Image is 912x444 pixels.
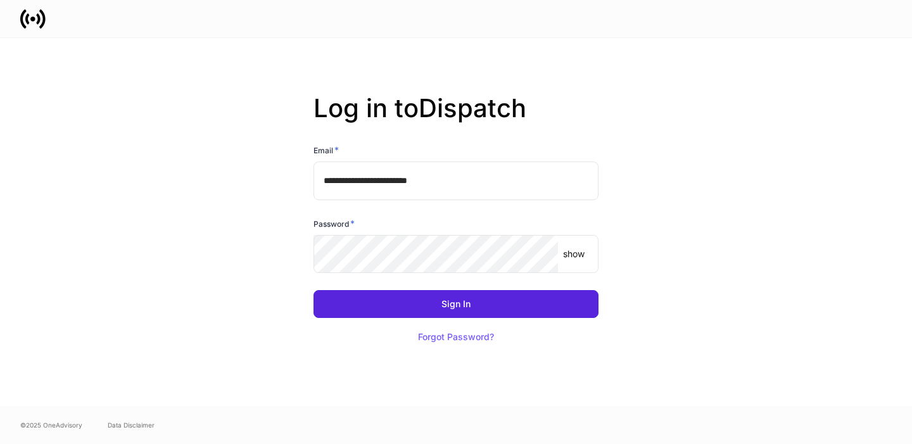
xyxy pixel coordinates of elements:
[313,217,355,230] h6: Password
[20,420,82,430] span: © 2025 OneAdvisory
[108,420,155,430] a: Data Disclaimer
[418,333,494,341] div: Forgot Password?
[313,290,598,318] button: Sign In
[313,144,339,156] h6: Email
[313,93,598,144] h2: Log in to Dispatch
[563,248,585,260] p: show
[441,300,471,308] div: Sign In
[402,323,510,351] button: Forgot Password?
